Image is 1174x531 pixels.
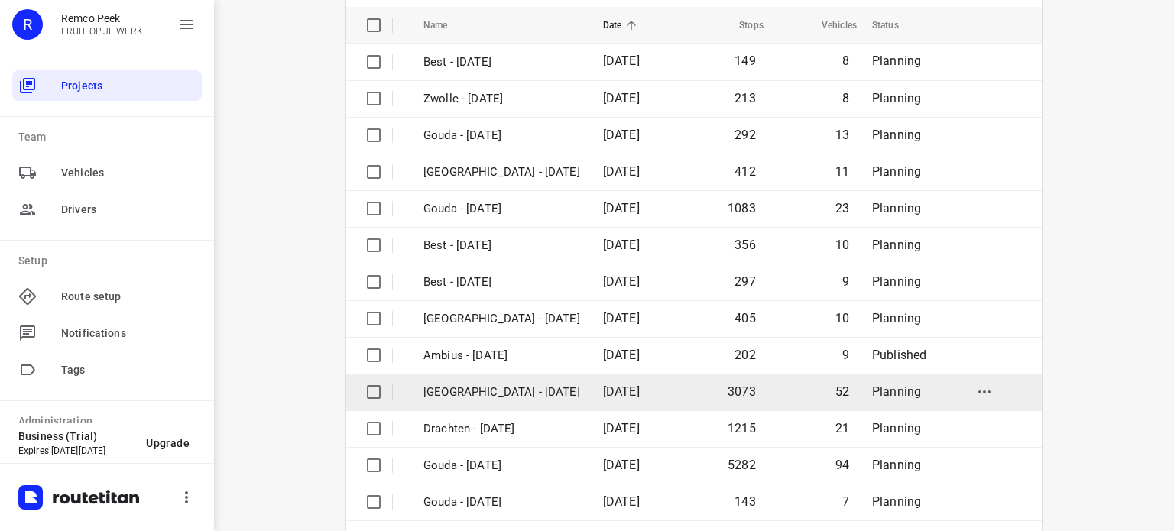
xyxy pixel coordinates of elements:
[728,384,756,399] span: 3073
[18,445,134,456] p: Expires [DATE][DATE]
[12,355,202,385] div: Tags
[61,165,196,181] span: Vehicles
[735,238,756,252] span: 356
[603,384,640,399] span: [DATE]
[12,70,202,101] div: Projects
[61,202,196,218] span: Drivers
[728,458,756,472] span: 5282
[872,348,927,362] span: Published
[18,129,202,145] p: Team
[603,53,640,68] span: [DATE]
[872,164,921,179] span: Planning
[735,348,756,362] span: 202
[735,164,756,179] span: 412
[842,91,849,105] span: 8
[423,494,580,511] p: Gouda - Friday
[735,53,756,68] span: 149
[872,201,921,215] span: Planning
[603,311,640,325] span: [DATE]
[134,429,202,457] button: Upgrade
[872,421,921,435] span: Planning
[423,384,580,401] p: [GEOGRAPHIC_DATA] - [DATE]
[835,238,849,252] span: 10
[18,430,134,442] p: Business (Trial)
[61,289,196,305] span: Route setup
[835,384,849,399] span: 52
[719,16,764,34] span: Stops
[423,347,580,364] p: Ambius - [DATE]
[603,348,640,362] span: [DATE]
[423,420,580,438] p: Drachten - Monday
[735,128,756,142] span: 292
[423,90,580,108] p: Zwolle - Friday
[12,9,43,40] div: R
[61,12,143,24] p: Remco Peek
[603,274,640,289] span: [DATE]
[12,318,202,348] div: Notifications
[872,458,921,472] span: Planning
[61,78,196,94] span: Projects
[835,421,849,435] span: 21
[842,494,849,509] span: 7
[728,201,756,215] span: 1083
[835,201,849,215] span: 23
[12,157,202,188] div: Vehicles
[872,91,921,105] span: Planning
[12,194,202,225] div: Drivers
[18,253,202,269] p: Setup
[835,458,849,472] span: 94
[603,128,640,142] span: [DATE]
[12,281,202,312] div: Route setup
[603,164,640,179] span: [DATE]
[735,311,756,325] span: 405
[423,127,580,144] p: Gouda - Friday
[423,164,580,181] p: Zwolle - Thursday
[603,16,642,34] span: Date
[423,274,580,291] p: Best - Tuesday
[835,311,849,325] span: 10
[842,274,849,289] span: 9
[18,413,202,429] p: Administration
[842,53,849,68] span: 8
[603,238,640,252] span: [DATE]
[423,53,580,71] p: Best - Friday
[603,91,640,105] span: [DATE]
[61,325,196,342] span: Notifications
[603,421,640,435] span: [DATE]
[835,164,849,179] span: 11
[735,91,756,105] span: 213
[835,128,849,142] span: 13
[872,128,921,142] span: Planning
[842,348,849,362] span: 9
[735,494,756,509] span: 143
[61,26,143,37] p: FRUIT OP JE WERK
[61,362,196,378] span: Tags
[603,494,640,509] span: [DATE]
[872,238,921,252] span: Planning
[603,458,640,472] span: [DATE]
[423,237,580,254] p: Best - Thursday
[872,494,921,509] span: Planning
[423,200,580,218] p: Gouda - Thursday
[423,457,580,474] p: Gouda - [DATE]
[603,201,640,215] span: [DATE]
[735,274,756,289] span: 297
[146,437,190,449] span: Upgrade
[872,274,921,289] span: Planning
[728,421,756,435] span: 1215
[872,384,921,399] span: Planning
[802,16,857,34] span: Vehicles
[872,53,921,68] span: Planning
[872,311,921,325] span: Planning
[423,310,580,328] p: [GEOGRAPHIC_DATA] - [DATE]
[872,16,919,34] span: Status
[423,16,468,34] span: Name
